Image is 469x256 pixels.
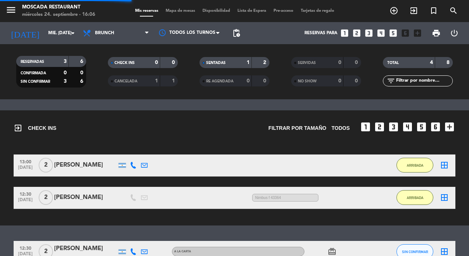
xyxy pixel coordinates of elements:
[331,124,350,132] span: TODOS
[263,60,268,65] strong: 2
[387,61,399,65] span: TOTAL
[64,79,67,84] strong: 3
[162,9,199,13] span: Mapa de mesas
[389,6,398,15] i: add_circle_outline
[16,189,35,198] span: 12:30
[54,193,117,202] div: [PERSON_NAME]
[22,4,95,11] div: Moscada Restaurant
[298,79,317,83] span: NO SHOW
[407,163,423,167] span: ARRIBADA
[80,79,85,84] strong: 6
[338,60,341,65] strong: 0
[206,61,226,65] span: SENTADAS
[6,4,17,15] i: menu
[449,6,458,15] i: search
[155,78,158,83] strong: 1
[445,22,463,44] div: LOG OUT
[263,78,268,83] strong: 0
[252,194,318,202] span: Nimbus f 43364
[21,80,50,83] span: SIN CONFIRMAR
[402,250,428,254] span: SIN CONFIRMAR
[440,247,449,256] i: border_all
[14,124,22,132] i: exit_to_app
[114,79,137,83] span: CANCELADA
[54,160,117,170] div: [PERSON_NAME]
[206,79,233,83] span: RE AGENDADA
[447,60,451,65] strong: 8
[374,121,385,133] i: looks_two
[416,121,427,133] i: looks_5
[21,71,46,75] span: CONFIRMADA
[450,29,459,38] i: power_settings_new
[21,60,44,64] span: RESERVADAS
[355,60,359,65] strong: 0
[430,60,433,65] strong: 4
[432,29,441,38] span: print
[247,60,250,65] strong: 1
[54,244,117,253] div: [PERSON_NAME]
[172,60,176,65] strong: 0
[360,121,371,133] i: looks_one
[352,28,362,38] i: looks_two
[395,77,452,85] input: Filtrar por nombre...
[39,158,53,173] span: 2
[387,77,395,85] i: filter_list
[232,29,241,38] span: pending_actions
[396,158,433,173] button: ARRIBADA
[16,198,35,206] span: [DATE]
[14,124,56,132] span: CHECK INS
[64,59,67,64] strong: 3
[338,78,341,83] strong: 0
[6,25,45,41] i: [DATE]
[80,70,85,75] strong: 0
[268,124,326,132] span: Filtrar por tamaño
[16,243,35,252] span: 12:30
[429,6,438,15] i: turned_in_not
[199,9,234,13] span: Disponibilidad
[388,121,399,133] i: looks_3
[297,9,338,13] span: Tarjetas de regalo
[376,28,386,38] i: looks_4
[68,29,77,38] i: arrow_drop_down
[328,247,336,256] i: card_giftcard
[39,190,53,205] span: 2
[247,78,250,83] strong: 0
[440,161,449,170] i: border_all
[402,121,413,133] i: looks_4
[355,78,359,83] strong: 0
[364,28,374,38] i: looks_3
[234,9,270,13] span: Lista de Espera
[440,193,449,202] i: border_all
[172,78,176,83] strong: 1
[430,121,441,133] i: looks_6
[388,28,398,38] i: looks_5
[155,60,158,65] strong: 0
[270,9,297,13] span: Pre-acceso
[396,190,433,205] button: ARRIBADA
[131,9,162,13] span: Mis reservas
[80,59,85,64] strong: 6
[16,157,35,166] span: 13:00
[16,165,35,174] span: [DATE]
[409,6,418,15] i: exit_to_app
[22,11,95,18] div: miércoles 24. septiembre - 16:06
[64,70,67,75] strong: 0
[174,250,191,253] span: A la Carta
[401,28,410,38] i: looks_6
[407,196,423,200] span: ARRIBADA
[340,28,349,38] i: looks_one
[6,4,17,18] button: menu
[413,28,422,38] i: add_box
[298,61,316,65] span: SERVIDAS
[114,61,135,65] span: CHECK INS
[444,121,455,133] i: add_box
[304,31,337,36] span: Reservas para
[95,31,114,36] span: Brunch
